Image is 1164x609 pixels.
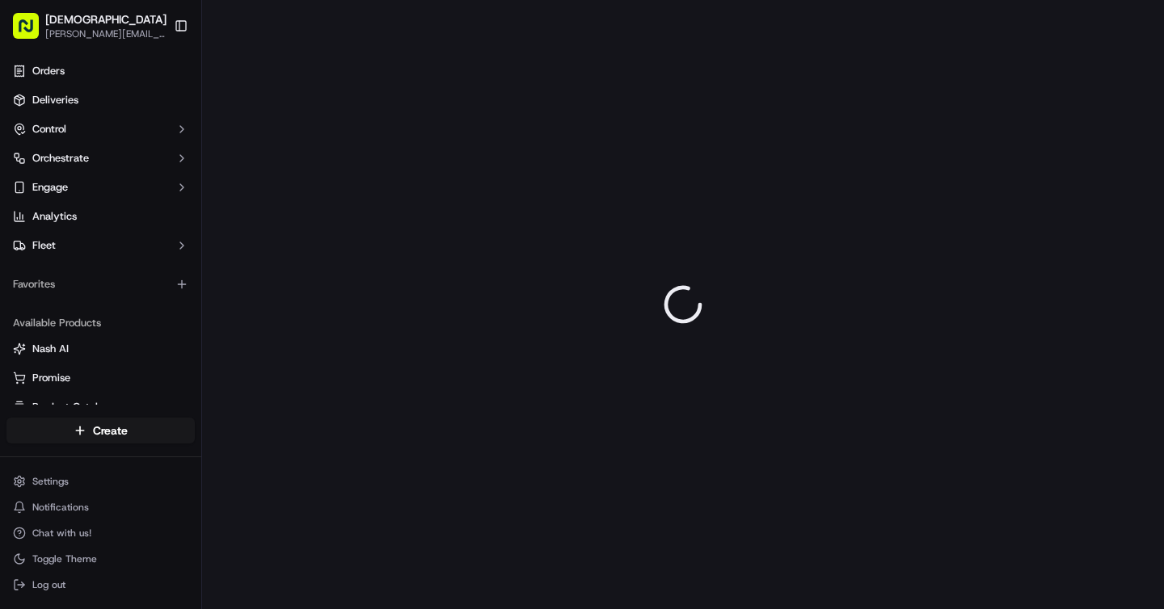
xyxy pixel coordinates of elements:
[6,365,195,391] button: Promise
[32,342,69,356] span: Nash AI
[6,87,195,113] a: Deliveries
[6,522,195,544] button: Chat with us!
[32,151,89,166] span: Orchestrate
[6,204,195,229] a: Analytics
[32,180,68,195] span: Engage
[45,27,167,40] button: [PERSON_NAME][EMAIL_ADDRESS][DOMAIN_NAME]
[6,145,195,171] button: Orchestrate
[32,122,66,136] span: Control
[6,418,195,443] button: Create
[32,475,69,488] span: Settings
[32,209,77,224] span: Analytics
[6,470,195,493] button: Settings
[13,371,188,385] a: Promise
[32,93,78,107] span: Deliveries
[32,64,65,78] span: Orders
[6,233,195,258] button: Fleet
[32,400,110,414] span: Product Catalog
[32,371,70,385] span: Promise
[6,573,195,596] button: Log out
[6,271,195,297] div: Favorites
[6,58,195,84] a: Orders
[13,342,188,356] a: Nash AI
[32,501,89,514] span: Notifications
[6,548,195,570] button: Toggle Theme
[32,238,56,253] span: Fleet
[6,310,195,336] div: Available Products
[6,116,195,142] button: Control
[32,552,97,565] span: Toggle Theme
[6,6,167,45] button: [DEMOGRAPHIC_DATA][PERSON_NAME][EMAIL_ADDRESS][DOMAIN_NAME]
[32,578,65,591] span: Log out
[6,174,195,200] button: Engage
[6,336,195,362] button: Nash AI
[32,527,91,540] span: Chat with us!
[45,11,167,27] button: [DEMOGRAPHIC_DATA]
[6,394,195,420] button: Product Catalog
[13,400,188,414] a: Product Catalog
[93,422,128,439] span: Create
[6,496,195,519] button: Notifications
